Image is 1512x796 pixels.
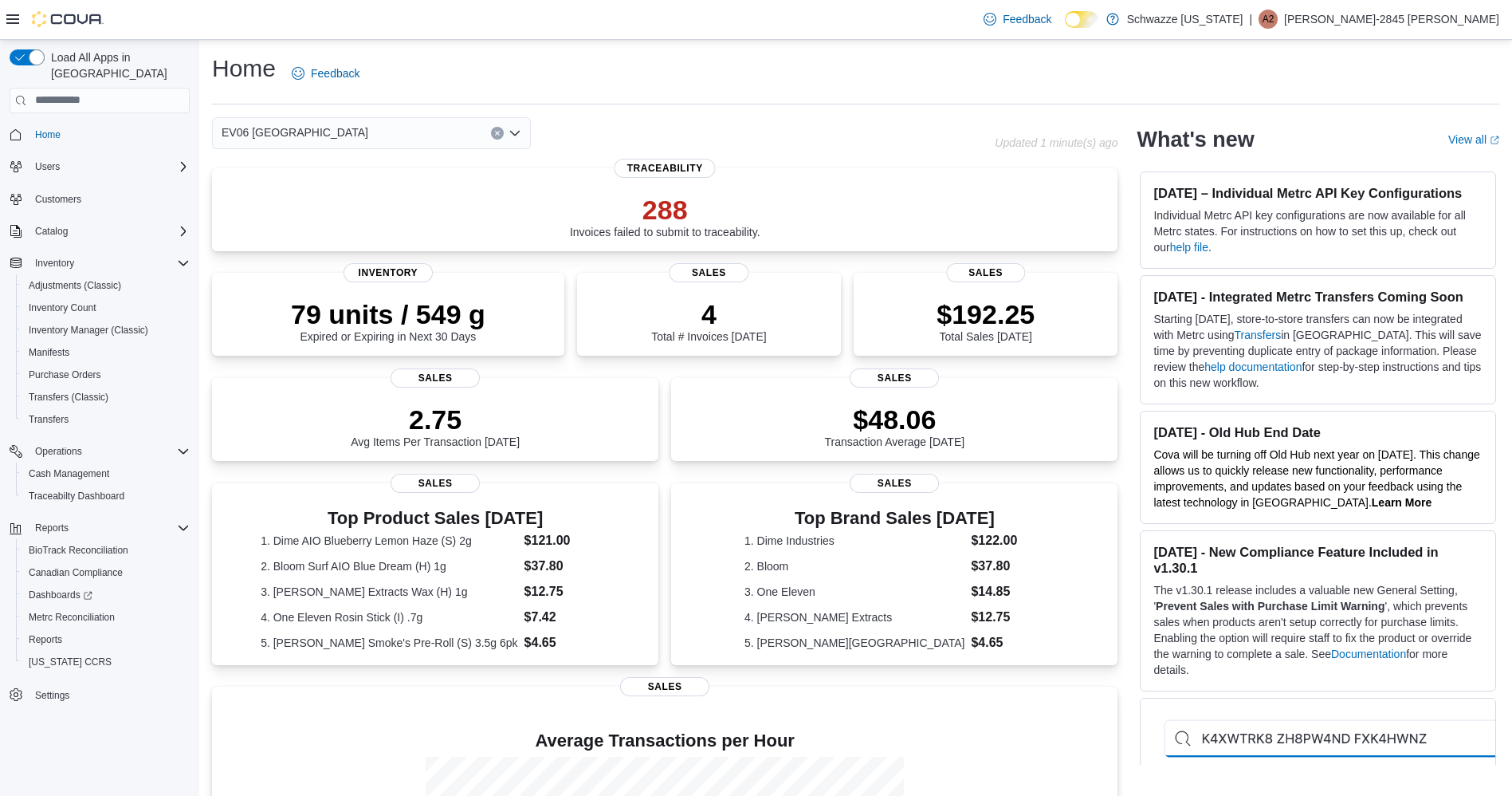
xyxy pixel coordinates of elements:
[3,123,196,146] button: Home
[16,386,196,408] button: Transfers (Classic)
[491,127,504,140] button: Clear input
[509,127,521,140] button: Open list of options
[1372,496,1431,509] strong: Learn More
[16,274,196,297] button: Adjustments (Classic)
[1490,136,1499,145] svg: External link
[850,474,939,493] span: Sales
[35,128,61,141] span: Home
[1156,600,1384,613] strong: Prevent Sales with Purchase Limit Warning
[16,629,196,651] button: Reports
[29,254,190,273] span: Inventory
[29,301,96,314] span: Inventory Count
[1249,10,1252,29] p: |
[29,157,190,176] span: Users
[1003,11,1051,27] span: Feedback
[391,474,480,493] span: Sales
[1263,10,1274,29] span: A2
[1137,127,1254,152] h2: What's new
[524,531,610,550] dd: $121.00
[29,518,190,538] span: Reports
[977,3,1058,35] a: Feedback
[311,65,359,81] span: Feedback
[35,193,81,206] span: Customers
[524,557,610,576] dd: $37.80
[1153,185,1483,201] h3: [DATE] – Individual Metrc API Key Configurations
[29,566,123,579] span: Canadian Compliance
[29,324,148,337] span: Inventory Manager (Classic)
[35,522,69,534] span: Reports
[29,518,75,538] button: Reports
[35,689,69,702] span: Settings
[524,582,610,601] dd: $12.75
[29,189,190,209] span: Customers
[971,557,1044,576] dd: $37.80
[1153,582,1483,678] p: The v1.30.1 release includes a valuable new General Setting, ' ', which prevents sales when produ...
[1331,648,1406,660] a: Documentation
[16,584,196,606] a: Dashboards
[1153,448,1479,509] span: Cova will be turning off Old Hub next year on [DATE]. This change allows us to quickly release ne...
[744,584,964,600] dt: 3. One Eleven
[22,563,129,582] a: Canadian Compliance
[45,49,190,81] span: Load All Apps in [GEOGRAPHIC_DATA]
[937,298,1035,343] div: Total Sales [DATE]
[22,608,121,627] a: Metrc Reconciliation
[744,509,1045,528] h3: Top Brand Sales [DATE]
[22,388,190,407] span: Transfers (Classic)
[29,222,190,241] span: Catalog
[3,440,196,463] button: Operations
[524,633,610,652] dd: $4.65
[570,194,760,226] p: 288
[16,463,196,485] button: Cash Management
[22,388,115,407] a: Transfers (Classic)
[16,606,196,629] button: Metrc Reconciliation
[22,276,128,295] a: Adjustments (Classic)
[29,279,121,292] span: Adjustments (Classic)
[744,609,964,625] dt: 4. [PERSON_NAME] Extracts
[261,558,517,574] dt: 2. Bloom Surf AIO Blue Dream (H) 1g
[291,298,485,330] p: 79 units / 549 g
[29,467,109,480] span: Cash Management
[29,611,115,624] span: Metrc Reconciliation
[35,257,74,270] span: Inventory
[222,123,368,142] span: EV06 [GEOGRAPHIC_DATA]
[29,589,92,601] span: Dashboards
[261,635,517,651] dt: 5. [PERSON_NAME] Smoke's Pre-Roll (S) 3.5g 6pk
[22,298,103,317] a: Inventory Count
[620,677,709,696] span: Sales
[1127,10,1243,29] p: Schwazze [US_STATE]
[3,252,196,274] button: Inventory
[971,582,1044,601] dd: $14.85
[1153,424,1483,440] h3: [DATE] - Old Hub End Date
[1153,207,1483,255] p: Individual Metrc API key configurations are now available for all Metrc states. For instructions ...
[10,116,190,748] nav: Complex example
[29,442,190,461] span: Operations
[22,541,190,560] span: BioTrack Reconciliation
[29,222,74,241] button: Catalog
[22,608,190,627] span: Metrc Reconciliation
[971,608,1044,627] dd: $12.75
[16,562,196,584] button: Canadian Compliance
[22,652,190,672] span: Washington CCRS
[22,563,190,582] span: Canadian Compliance
[285,57,366,89] a: Feedback
[16,297,196,319] button: Inventory Count
[744,533,964,549] dt: 1. Dime Industries
[29,413,69,426] span: Transfers
[3,517,196,539] button: Reports
[22,321,155,340] a: Inventory Manager (Classic)
[29,368,101,381] span: Purchase Orders
[22,365,108,384] a: Purchase Orders
[1153,311,1483,391] p: Starting [DATE], store-to-store transfers can now be integrated with Metrc using in [GEOGRAPHIC_D...
[22,343,76,362] a: Manifests
[29,686,76,705] a: Settings
[744,635,964,651] dt: 5. [PERSON_NAME][GEOGRAPHIC_DATA]
[29,346,69,359] span: Manifests
[29,190,88,209] a: Customers
[1153,544,1483,576] h3: [DATE] - New Compliance Feature Included in v1.30.1
[29,124,190,144] span: Home
[32,11,104,27] img: Cova
[16,408,196,431] button: Transfers
[1448,133,1499,146] a: View allExternal link
[825,404,965,435] p: $48.06
[651,298,766,343] div: Total # Invoices [DATE]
